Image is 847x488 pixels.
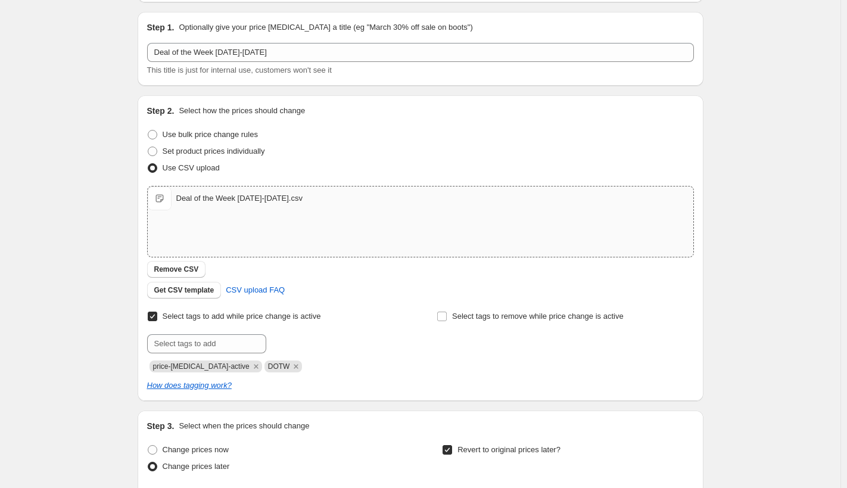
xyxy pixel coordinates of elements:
span: Get CSV template [154,285,214,295]
h2: Step 3. [147,420,175,432]
span: price-change-job-active [153,362,250,371]
span: Revert to original prices later? [457,445,560,454]
span: DOTW [268,362,290,371]
p: Optionally give your price [MEDICAL_DATA] a title (eg "March 30% off sale on boots") [179,21,472,33]
span: Select tags to add while price change is active [163,312,321,321]
a: How does tagging work? [147,381,232,390]
span: Remove CSV [154,265,199,274]
span: Select tags to remove while price change is active [452,312,624,321]
span: Use bulk price change rules [163,130,258,139]
span: Change prices later [163,462,230,471]
h2: Step 2. [147,105,175,117]
button: Remove CSV [147,261,206,278]
div: Deal of the Week [DATE]-[DATE].csv [176,192,303,204]
p: Select how the prices should change [179,105,305,117]
h2: Step 1. [147,21,175,33]
span: CSV upload FAQ [226,284,285,296]
p: Select when the prices should change [179,420,309,432]
span: Use CSV upload [163,163,220,172]
input: 30% off holiday sale [147,43,694,62]
span: This title is just for internal use, customers won't see it [147,66,332,74]
span: Set product prices individually [163,147,265,156]
input: Select tags to add [147,334,266,353]
button: Remove DOTW [291,361,301,372]
button: Remove price-change-job-active [251,361,261,372]
a: CSV upload FAQ [219,281,292,300]
span: Change prices now [163,445,229,454]
button: Get CSV template [147,282,222,299]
